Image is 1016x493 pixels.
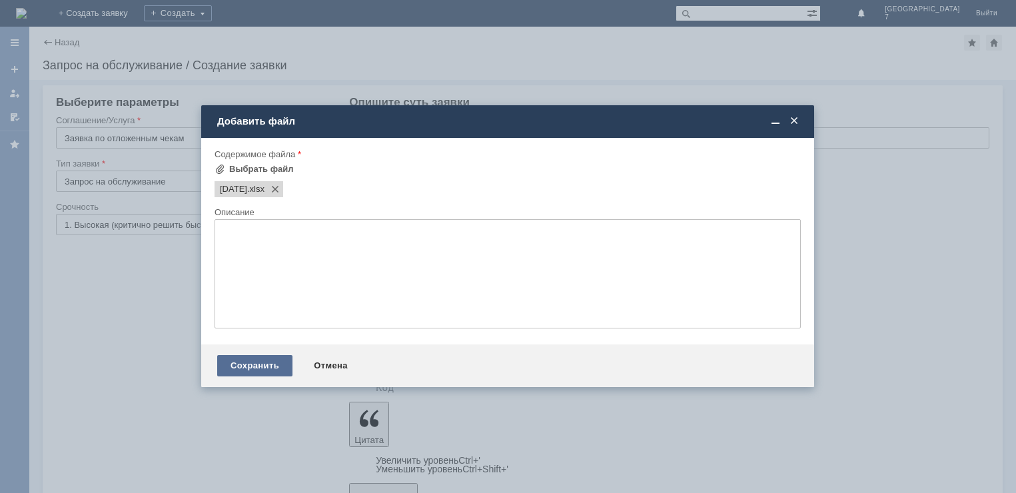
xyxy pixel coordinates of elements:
span: Закрыть [787,115,801,127]
span: 05.09.2025.xlsx [220,184,247,195]
div: прошу Вас удалить все отложенные чеки за [DATE] [5,5,195,27]
span: 05.09.2025.xlsx [247,184,264,195]
div: Выбрать файл [229,164,294,175]
span: Свернуть (Ctrl + M) [769,115,782,127]
div: Описание [215,208,798,217]
div: Содержимое файла [215,150,798,159]
div: Добавить файл [217,115,801,127]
